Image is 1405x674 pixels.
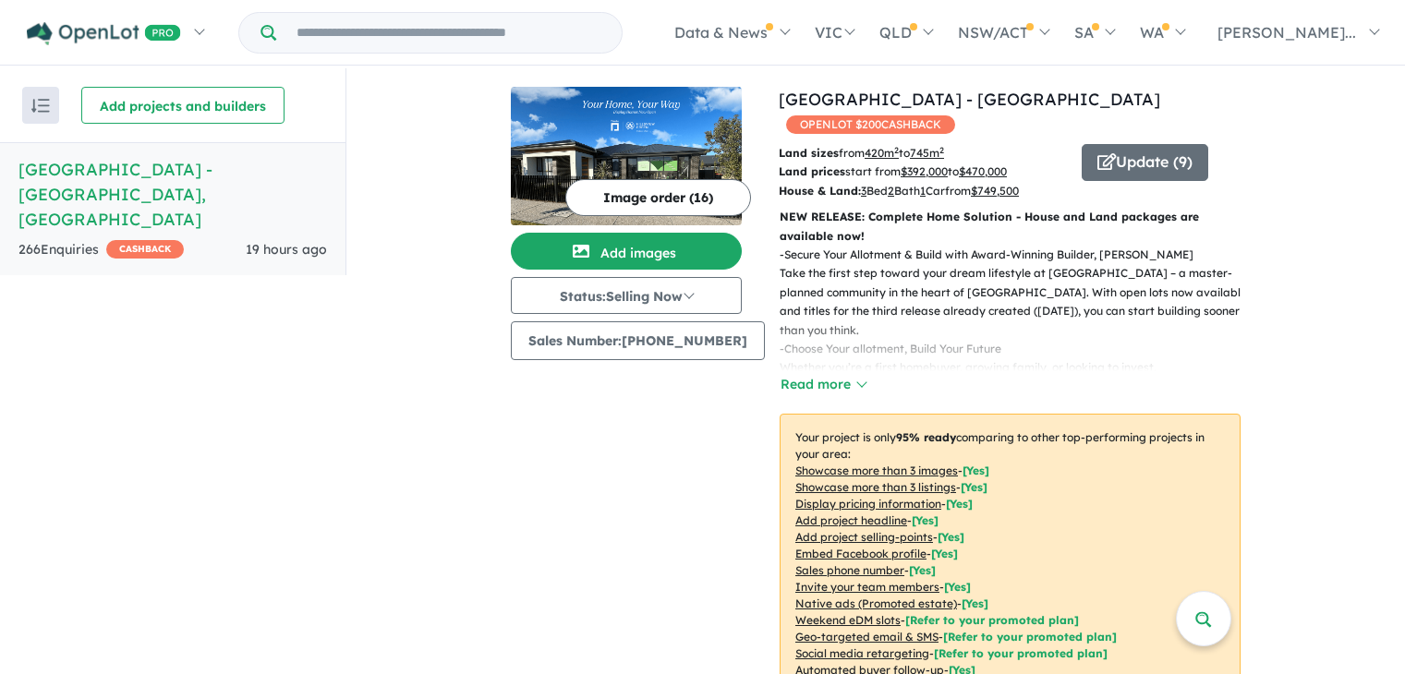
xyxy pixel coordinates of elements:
[27,22,181,45] img: Openlot PRO Logo White
[246,241,327,258] span: 19 hours ago
[779,146,839,160] b: Land sizes
[961,480,987,494] span: [ Yes ]
[795,463,958,477] u: Showcase more than 3 images
[780,340,1255,415] p: - Choose Your allotment, Build Your Future Whether you’re a first homebuyer, growing family, or l...
[511,233,742,270] button: Add images
[795,596,957,610] u: Native ads (Promoted estate)
[971,184,1019,198] u: $ 749,500
[795,613,901,627] u: Weekend eDM slots
[905,613,1079,627] span: [Refer to your promoted plan]
[962,596,988,610] span: [Yes]
[780,374,866,395] button: Read more
[18,157,327,232] h5: [GEOGRAPHIC_DATA] - [GEOGRAPHIC_DATA] , [GEOGRAPHIC_DATA]
[894,145,899,155] sup: 2
[901,164,948,178] u: $ 392,000
[280,13,618,53] input: Try estate name, suburb, builder or developer
[944,580,971,594] span: [ Yes ]
[565,179,751,216] button: Image order (16)
[959,164,1007,178] u: $ 470,000
[786,115,955,134] span: OPENLOT $ 200 CASHBACK
[779,182,1068,200] p: Bed Bath Car from
[511,321,765,360] button: Sales Number:[PHONE_NUMBER]
[1082,144,1208,181] button: Update (9)
[931,547,958,560] span: [ Yes ]
[795,513,907,527] u: Add project headline
[779,89,1160,110] a: [GEOGRAPHIC_DATA] - [GEOGRAPHIC_DATA]
[920,184,926,198] u: 1
[963,463,989,477] span: [ Yes ]
[888,184,894,198] u: 2
[909,563,936,577] span: [ Yes ]
[934,646,1108,660] span: [Refer to your promoted plan]
[779,184,861,198] b: House & Land:
[865,146,899,160] u: 420 m
[795,580,939,594] u: Invite your team members
[18,239,184,261] div: 266 Enquir ies
[795,530,933,544] u: Add project selling-points
[896,430,956,444] b: 95 % ready
[81,87,285,124] button: Add projects and builders
[938,530,964,544] span: [ Yes ]
[910,146,944,160] u: 745 m
[31,99,50,113] img: sort.svg
[939,145,944,155] sup: 2
[779,144,1068,162] p: from
[780,208,1241,246] p: NEW RELEASE: Complete Home Solution - House and Land packages are available now!
[795,497,941,511] u: Display pricing information
[795,480,956,494] u: Showcase more than 3 listings
[779,162,1068,181] p: start from
[861,184,866,198] u: 3
[943,630,1117,644] span: [Refer to your promoted plan]
[899,146,944,160] span: to
[795,646,929,660] u: Social media retargeting
[912,513,939,527] span: [ Yes ]
[948,164,1007,178] span: to
[1217,23,1356,42] span: [PERSON_NAME]...
[779,164,845,178] b: Land prices
[795,547,927,560] u: Embed Facebook profile
[511,87,742,225] img: Hillsview Green Estate - Angle Vale
[795,630,939,644] u: Geo-targeted email & SMS
[780,246,1255,340] p: - Secure Your Allotment & Build with Award-Winning Builder, [PERSON_NAME] Take the first step tow...
[795,563,904,577] u: Sales phone number
[106,240,184,259] span: CASHBACK
[946,497,973,511] span: [ Yes ]
[511,277,742,314] button: Status:Selling Now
